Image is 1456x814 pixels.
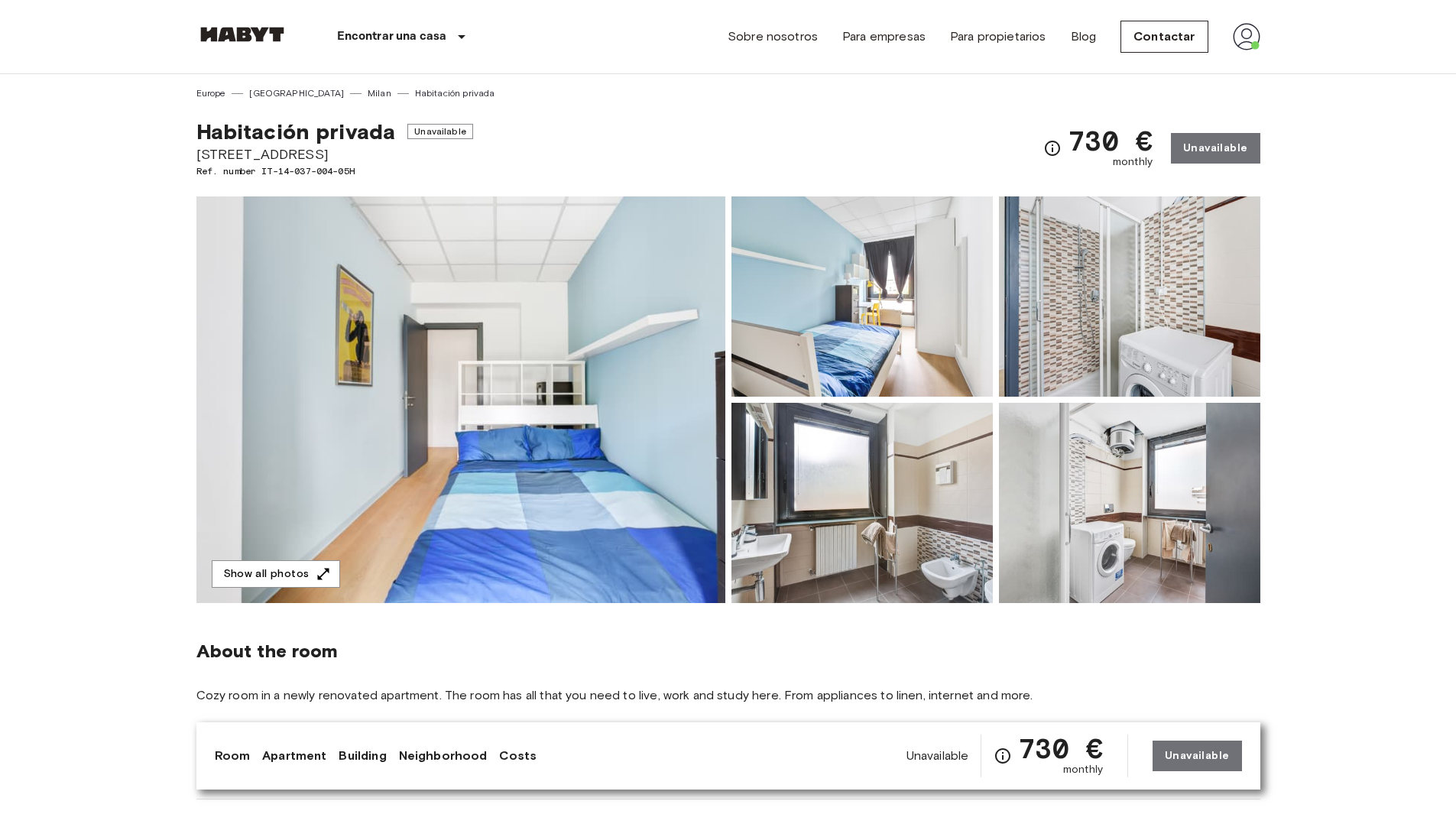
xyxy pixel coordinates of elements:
[196,640,1260,663] span: About the room
[731,403,993,603] img: Picture of unit IT-14-037-004-05H
[339,747,386,765] a: Building
[196,687,1260,704] span: Cozy room in a newly renovated apartment. The room has all that you need to live, work and study ...
[262,747,326,765] a: Apartment
[415,86,495,100] a: Habitación privada
[842,28,926,46] a: Para empresas
[196,27,288,42] img: Habyt
[1233,23,1260,50] img: avatar
[1063,762,1103,777] span: monthly
[399,747,488,765] a: Neighborhood
[999,196,1260,397] img: Picture of unit IT-14-037-004-05H
[368,86,391,100] a: Milan
[249,86,344,100] a: [GEOGRAPHIC_DATA]
[728,28,818,46] a: Sobre nosotros
[196,196,725,603] img: Marketing picture of unit IT-14-037-004-05H
[1018,735,1103,762] span: 730 €
[212,560,340,589] button: Show all photos
[407,124,473,139] span: Unavailable
[215,747,251,765] a: Room
[196,164,473,178] span: Ref. number IT-14-037-004-05H
[906,748,969,764] span: Unavailable
[1043,139,1062,157] svg: Check cost overview for full price breakdown. Please note that discounts apply to new joiners onl...
[196,144,473,164] span: [STREET_ADDRESS]
[999,403,1260,603] img: Picture of unit IT-14-037-004-05H
[1071,28,1097,46] a: Blog
[950,28,1046,46] a: Para propietarios
[337,28,447,46] p: Encontrar una casa
[1120,21,1208,53] a: Contactar
[1068,127,1153,154] span: 730 €
[731,196,993,397] img: Picture of unit IT-14-037-004-05H
[196,118,396,144] span: Habitación privada
[994,747,1012,765] svg: Check cost overview for full price breakdown. Please note that discounts apply to new joiners onl...
[196,86,226,100] a: Europe
[499,747,537,765] a: Costs
[1113,154,1153,170] span: monthly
